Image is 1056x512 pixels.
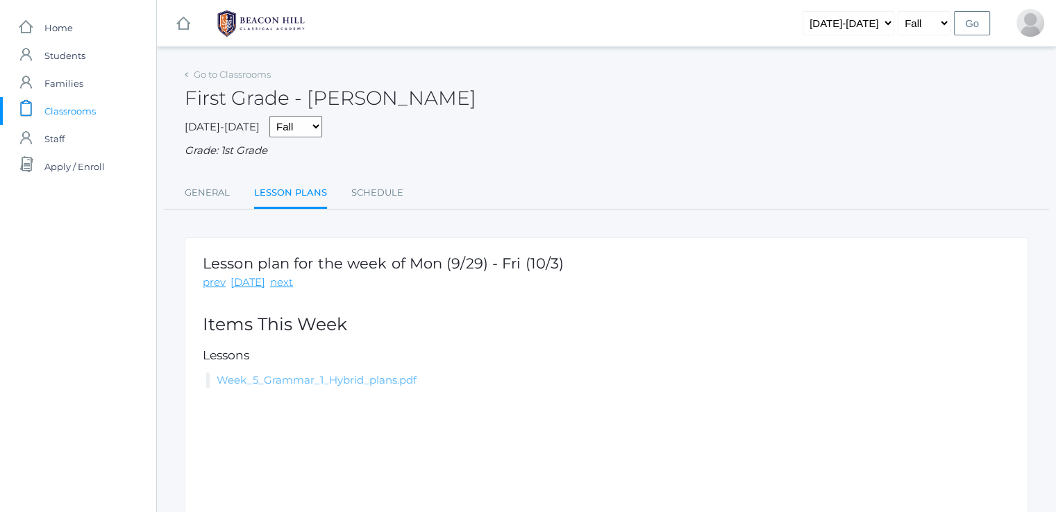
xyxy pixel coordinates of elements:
span: Classrooms [44,97,96,125]
span: Apply / Enroll [44,153,105,180]
h5: Lessons [203,349,1010,362]
a: prev [203,275,226,291]
a: Schedule [351,179,403,207]
span: Staff [44,125,65,153]
a: Go to Classrooms [194,69,271,80]
span: [DATE]-[DATE] [185,120,260,133]
span: Students [44,42,85,69]
h2: First Grade - [PERSON_NAME] [185,87,476,109]
a: next [270,275,293,291]
span: Home [44,14,73,42]
div: Grade: 1st Grade [185,143,1028,159]
a: General [185,179,230,207]
h1: Lesson plan for the week of Mon (9/29) - Fri (10/3) [203,255,564,271]
span: Families [44,69,83,97]
div: Tierra Crocker [1016,9,1044,37]
a: Week_5_Grammar_1_Hybrid_plans.pdf [217,373,417,386]
a: [DATE] [231,275,265,291]
input: Go [954,11,990,35]
img: 1_BHCALogos-05.png [209,6,313,41]
h2: Items This Week [203,315,1010,334]
a: Lesson Plans [254,179,327,209]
